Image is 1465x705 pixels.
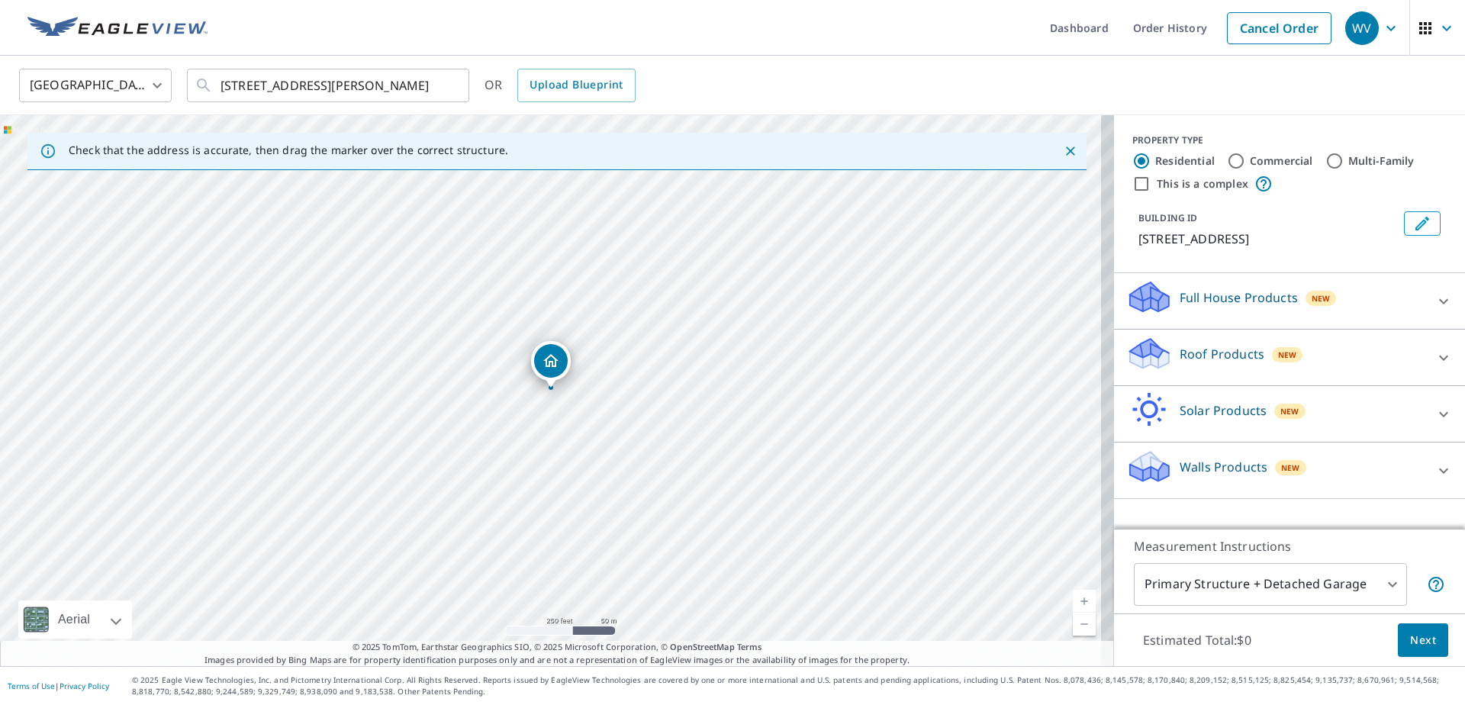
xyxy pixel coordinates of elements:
p: | [8,681,109,691]
span: New [1281,462,1300,474]
a: Current Level 17, Zoom Out [1073,613,1096,636]
a: Terms [737,641,762,652]
div: Roof ProductsNew [1126,336,1453,379]
img: EV Logo [27,17,208,40]
p: © 2025 Eagle View Technologies, Inc. and Pictometry International Corp. All Rights Reserved. Repo... [132,674,1457,697]
p: Check that the address is accurate, then drag the marker over the correct structure. [69,143,508,157]
a: Privacy Policy [60,681,109,691]
span: New [1280,405,1299,417]
div: [GEOGRAPHIC_DATA] [19,64,172,107]
div: WV [1345,11,1379,45]
div: Aerial [18,600,132,639]
a: Upload Blueprint [517,69,635,102]
span: New [1312,292,1331,304]
button: Close [1061,141,1080,161]
input: Search by address or latitude-longitude [221,64,438,107]
div: Walls ProductsNew [1126,449,1453,492]
p: Full House Products [1180,288,1298,307]
div: Full House ProductsNew [1126,279,1453,323]
div: PROPERTY TYPE [1132,134,1447,147]
div: Aerial [53,600,95,639]
div: OR [485,69,636,102]
p: Roof Products [1180,345,1264,363]
a: Terms of Use [8,681,55,691]
p: BUILDING ID [1138,211,1197,224]
button: Next [1398,623,1448,658]
label: This is a complex [1157,176,1248,192]
span: Your report will include the primary structure and a detached garage if one exists. [1427,575,1445,594]
p: Measurement Instructions [1134,537,1445,555]
div: Dropped pin, building 1, Residential property, 1145 Nottingham Rd Grosse Pointe Park, MI 48230 [531,341,571,388]
label: Commercial [1250,153,1313,169]
label: Residential [1155,153,1215,169]
button: Edit building 1 [1404,211,1441,236]
a: Current Level 17, Zoom In [1073,590,1096,613]
a: Cancel Order [1227,12,1331,44]
span: Upload Blueprint [530,76,623,95]
span: New [1278,349,1297,361]
div: Solar ProductsNew [1126,392,1453,436]
div: Primary Structure + Detached Garage [1134,563,1407,606]
label: Multi-Family [1348,153,1415,169]
a: OpenStreetMap [670,641,734,652]
p: Walls Products [1180,458,1267,476]
span: © 2025 TomTom, Earthstar Geographics SIO, © 2025 Microsoft Corporation, © [353,641,762,654]
span: Next [1410,631,1436,650]
p: Estimated Total: $0 [1131,623,1264,657]
p: [STREET_ADDRESS] [1138,230,1398,248]
p: Solar Products [1180,401,1267,420]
